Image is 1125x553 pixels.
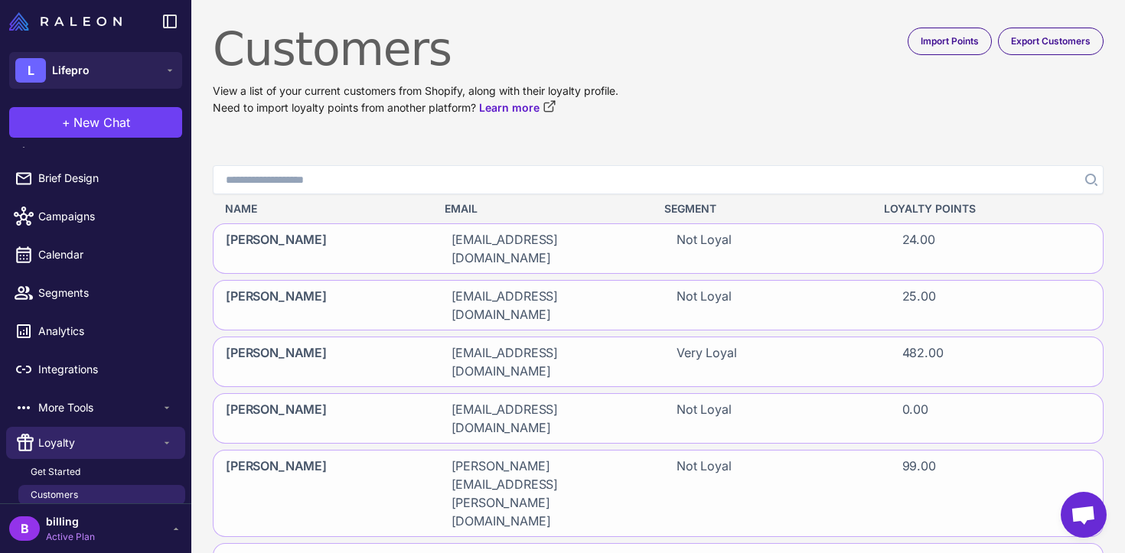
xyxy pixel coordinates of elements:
[46,513,95,530] span: billing
[226,343,327,380] span: [PERSON_NAME]
[225,200,257,217] span: Name
[38,170,173,187] span: Brief Design
[38,246,173,263] span: Calendar
[677,343,736,380] span: Very Loyal
[38,361,173,378] span: Integrations
[884,200,976,217] span: Loyalty Points
[38,285,173,301] span: Segments
[6,277,185,309] a: Segments
[213,21,1104,76] h1: Customers
[1076,165,1104,194] button: Search
[902,287,936,324] span: 25.00
[9,12,128,31] a: Raleon Logo
[52,62,90,79] span: Lifepro
[902,457,936,530] span: 99.00
[902,230,935,267] span: 24.00
[46,530,95,544] span: Active Plan
[62,113,70,132] span: +
[677,457,732,530] span: Not Loyal
[677,400,732,437] span: Not Loyal
[6,239,185,271] a: Calendar
[9,107,182,138] button: +New Chat
[6,162,185,194] a: Brief Design
[213,99,1104,116] p: Need to import loyalty points from another platform?
[452,457,641,530] span: [PERSON_NAME][EMAIL_ADDRESS][PERSON_NAME][DOMAIN_NAME]
[9,12,122,31] img: Raleon Logo
[902,400,928,437] span: 0.00
[677,230,732,267] span: Not Loyal
[452,400,641,437] span: [EMAIL_ADDRESS][DOMAIN_NAME]
[9,52,182,89] button: LLifepro
[38,208,173,225] span: Campaigns
[664,200,716,217] span: Segment
[6,353,185,385] a: Integrations
[452,230,641,267] span: [EMAIL_ADDRESS][DOMAIN_NAME]
[213,337,1104,387] div: [PERSON_NAME][EMAIL_ADDRESS][DOMAIN_NAME]Very Loyal482.00
[213,450,1104,537] div: [PERSON_NAME][PERSON_NAME][EMAIL_ADDRESS][PERSON_NAME][DOMAIN_NAME]Not Loyal99.00
[38,434,161,451] span: Loyalty
[38,399,161,416] span: More Tools
[1061,492,1107,538] div: Open chat
[445,200,478,217] span: Email
[479,99,556,116] a: Learn more
[31,465,80,479] span: Get Started
[213,280,1104,330] div: [PERSON_NAME][EMAIL_ADDRESS][DOMAIN_NAME]Not Loyal25.00
[213,223,1104,274] div: [PERSON_NAME][EMAIL_ADDRESS][DOMAIN_NAME]Not Loyal24.00
[452,343,641,380] span: [EMAIL_ADDRESS][DOMAIN_NAME]
[226,457,327,530] span: [PERSON_NAME]
[9,516,40,541] div: B
[213,83,1104,99] p: View a list of your current customers from Shopify, along with their loyalty profile.
[31,488,78,502] span: Customers
[226,230,327,267] span: [PERSON_NAME]
[15,58,46,83] div: L
[18,462,185,482] a: Get Started
[6,200,185,233] a: Campaigns
[6,315,185,347] a: Analytics
[18,485,185,505] a: Customers
[677,287,732,324] span: Not Loyal
[226,287,327,324] span: [PERSON_NAME]
[213,393,1104,444] div: [PERSON_NAME][EMAIL_ADDRESS][DOMAIN_NAME]Not Loyal0.00
[1011,34,1091,48] span: Export Customers
[452,287,641,324] span: [EMAIL_ADDRESS][DOMAIN_NAME]
[902,343,944,380] span: 482.00
[921,34,979,48] span: Import Points
[226,400,327,437] span: [PERSON_NAME]
[38,323,173,340] span: Analytics
[73,113,130,132] span: New Chat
